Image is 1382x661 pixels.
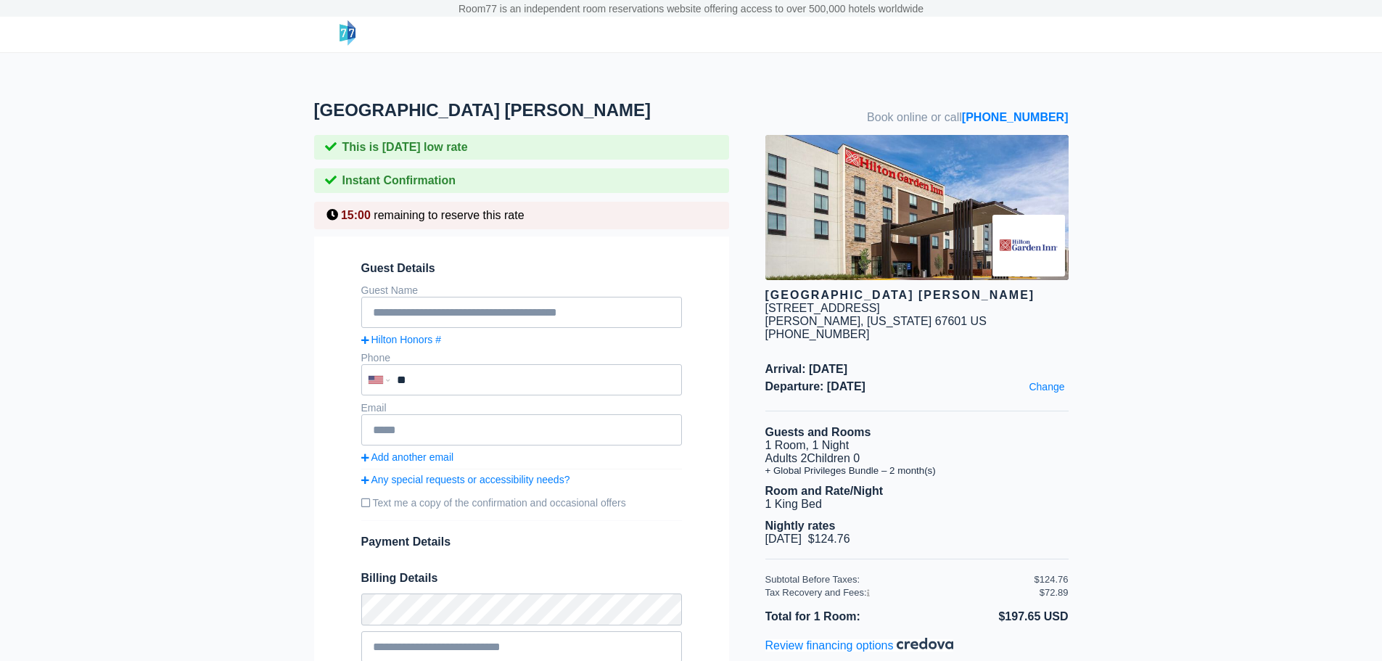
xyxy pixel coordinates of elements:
[1040,587,1069,598] div: $72.89
[971,315,987,327] span: US
[765,289,1069,302] div: [GEOGRAPHIC_DATA] [PERSON_NAME]
[361,352,390,364] label: Phone
[361,334,682,345] a: Hilton Honors #
[340,20,355,46] img: logo-header-small.png
[363,366,393,394] div: United States: +1
[807,452,860,464] span: Children 0
[765,639,953,652] a: Review financing options
[765,465,1069,476] li: + Global Privileges Bundle – 2 month(s)
[867,111,1068,124] span: Book online or call
[765,439,1069,452] li: 1 Room, 1 Night
[765,587,1035,598] div: Tax Recovery and Fees:
[765,607,917,626] li: Total for 1 Room:
[765,328,1069,341] div: [PHONE_NUMBER]
[765,426,871,438] b: Guests and Rooms
[765,520,836,532] b: Nightly rates
[361,491,682,514] label: Text me a copy of the confirmation and occasional offers
[765,498,1069,511] li: 1 King Bed
[765,380,1069,393] span: Departure: [DATE]
[992,215,1065,276] img: Brand logo for Hilton Garden Inn Hays
[962,111,1069,123] a: [PHONE_NUMBER]
[361,572,682,585] span: Billing Details
[361,402,387,414] label: Email
[765,302,880,315] div: [STREET_ADDRESS]
[314,100,765,120] h1: [GEOGRAPHIC_DATA] [PERSON_NAME]
[361,284,419,296] label: Guest Name
[765,315,864,327] span: [PERSON_NAME],
[867,315,931,327] span: [US_STATE]
[361,535,451,548] span: Payment Details
[935,315,968,327] span: 67601
[765,452,1069,465] li: Adults 2
[361,474,682,485] a: Any special requests or accessibility needs?
[374,209,524,221] span: remaining to reserve this rate
[1025,377,1068,396] a: Change
[765,485,884,497] b: Room and Rate/Night
[765,639,897,652] span: Review financing options
[361,451,682,463] a: Add another email
[1035,574,1069,585] div: $124.76
[361,262,682,275] span: Guest Details
[917,607,1069,626] li: $197.65 USD
[765,533,850,545] span: [DATE] $124.76
[314,168,729,193] div: Instant Confirmation
[765,363,1069,376] span: Arrival: [DATE]
[765,574,1035,585] div: Subtotal Before Taxes:
[341,209,371,221] span: 15:00
[314,135,729,160] div: This is [DATE] low rate
[765,135,1069,280] img: hotel image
